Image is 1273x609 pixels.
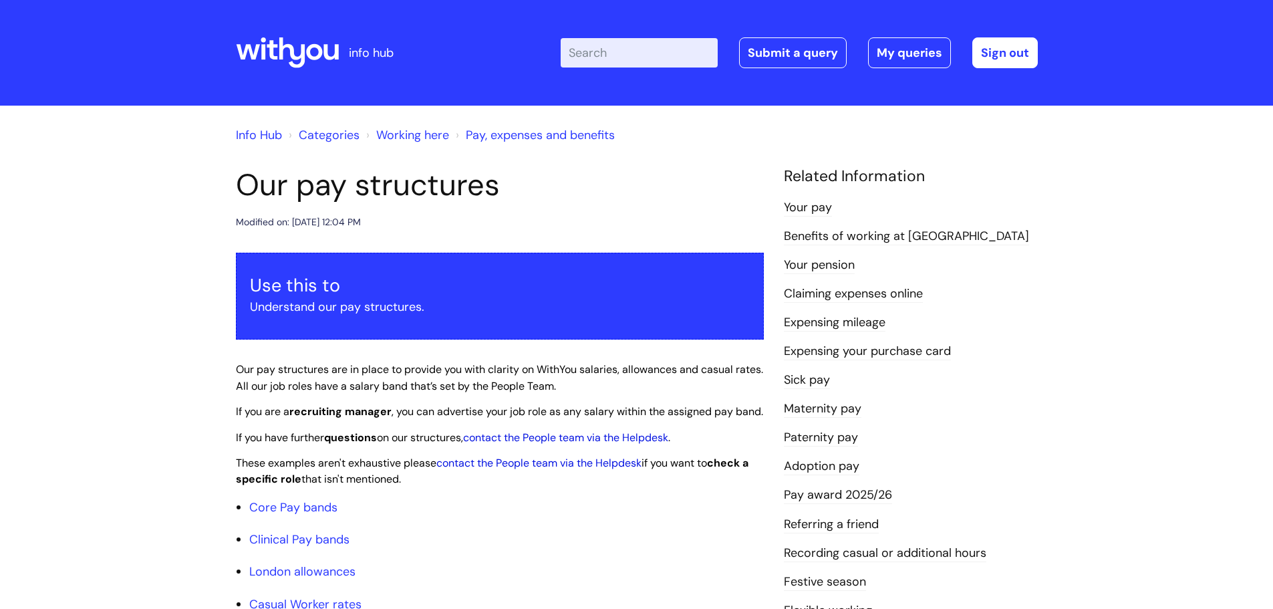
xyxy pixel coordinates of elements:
a: Claiming expenses online [784,285,923,303]
strong: recruiting manager [289,404,392,418]
a: Maternity pay [784,400,861,418]
a: Sick pay [784,372,830,389]
a: My queries [868,37,951,68]
a: Adoption pay [784,458,859,475]
a: Festive season [784,574,866,591]
p: Understand our pay structures. [250,296,750,318]
a: Benefits of working at [GEOGRAPHIC_DATA] [784,228,1029,245]
a: Your pay [784,199,832,217]
a: Expensing your purchase card [784,343,951,360]
span: If you have further on our structures, . [236,431,670,445]
strong: questions [324,431,377,445]
a: Your pension [784,257,855,274]
h3: Use this to [250,275,750,296]
a: Submit a query [739,37,847,68]
li: Working here [363,124,449,146]
a: London allowances [249,564,356,580]
li: Pay, expenses and benefits [452,124,615,146]
a: Working here [376,127,449,143]
a: Info Hub [236,127,282,143]
a: Expensing mileage [784,314,885,332]
a: Paternity pay [784,429,858,447]
span: Our pay structures are in place to provide you with clarity on WithYou salaries, allowances and c... [236,362,763,393]
li: Solution home [285,124,360,146]
a: Recording casual or additional hours [784,545,986,562]
span: These examples aren't exhaustive please if you want to that isn't mentioned. [236,456,748,487]
a: Pay, expenses and benefits [466,127,615,143]
a: Sign out [972,37,1038,68]
div: Modified on: [DATE] 12:04 PM [236,214,361,231]
div: | - [561,37,1038,68]
h4: Related Information [784,167,1038,186]
a: contact the People team via the Helpdesk [463,431,668,445]
a: Categories [299,127,360,143]
h1: Our pay structures [236,167,764,203]
a: Pay award 2025/26 [784,487,892,504]
p: info hub [349,42,394,64]
input: Search [561,38,718,68]
a: Clinical Pay bands [249,531,349,547]
span: If you are a , you can advertise your job role as any salary within the assigned pay band. [236,404,763,418]
a: Core Pay bands [249,499,337,515]
a: Referring a friend [784,516,879,533]
a: contact the People team via the Helpdesk [436,456,642,470]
